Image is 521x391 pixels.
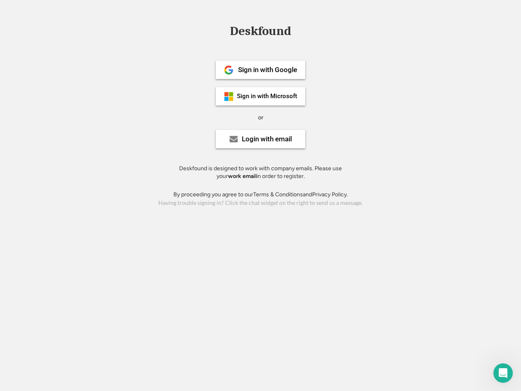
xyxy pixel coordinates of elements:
img: 1024px-Google__G__Logo.svg.png [224,65,234,75]
div: Login with email [242,136,292,143]
div: Sign in with Microsoft [237,93,297,99]
img: ms-symbollockup_mssymbol_19.png [224,92,234,101]
div: or [258,114,263,122]
div: Sign in with Google [238,66,297,73]
div: By proceeding you agree to our and [173,191,348,199]
a: Privacy Policy. [312,191,348,198]
strong: work email [228,173,256,180]
a: Terms & Conditions [253,191,303,198]
div: Deskfound is designed to work with company emails. Please use your in order to register. [169,165,352,180]
div: Deskfound [226,25,295,37]
iframe: Intercom live chat [493,363,513,383]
